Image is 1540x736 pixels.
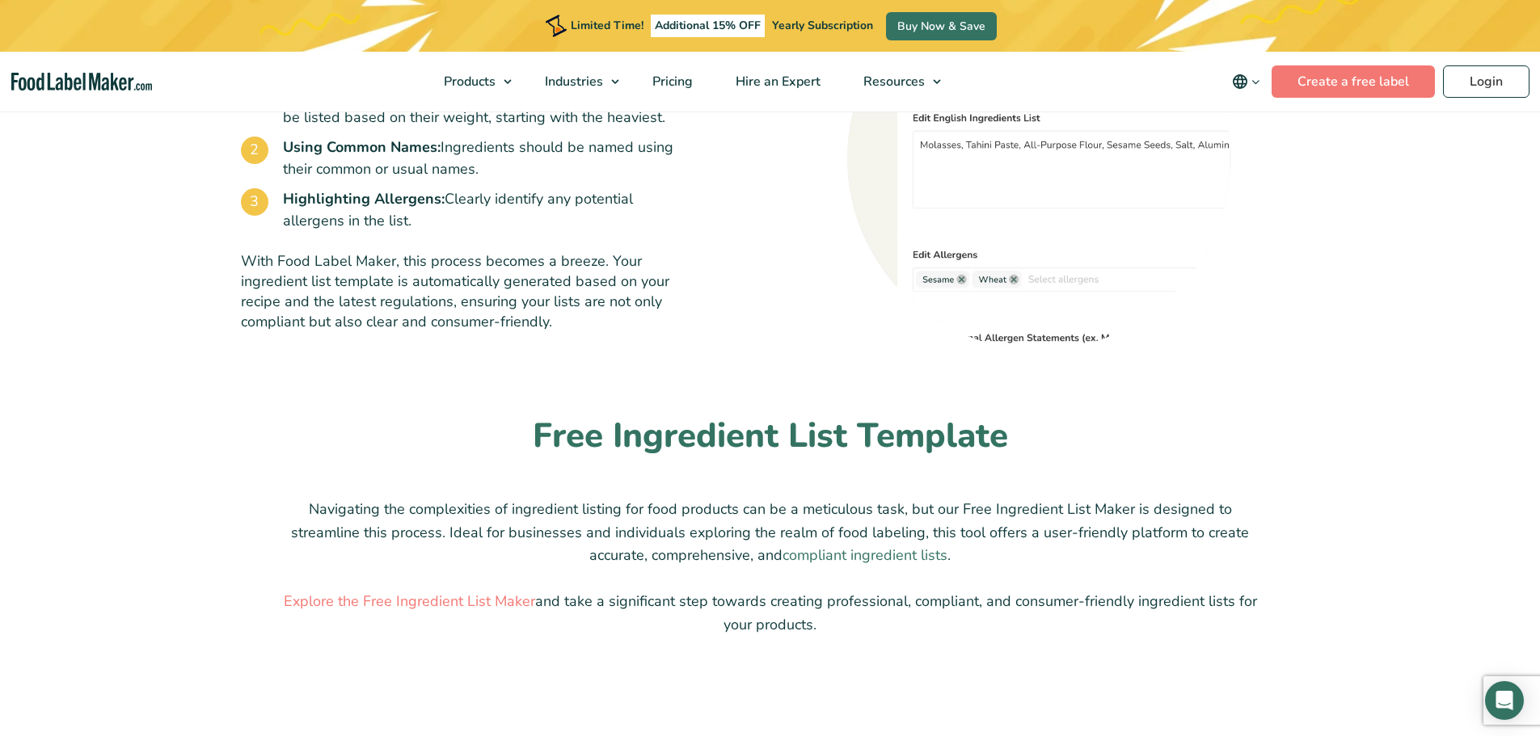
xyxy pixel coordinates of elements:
span: Pricing [648,73,694,90]
span: 2 [241,137,268,164]
span: Clearly identify any potential allergens in the list. [283,188,694,232]
a: Create a free label [1272,65,1435,98]
span: 3 [241,188,268,216]
span: Yearly Subscription [772,18,873,33]
a: Login [1443,65,1529,98]
a: Resources [842,52,949,111]
span: Industries [540,73,605,90]
span: Hire an Expert [731,73,822,90]
p: Navigating the complexities of ingredient listing for food products can be a meticulous task, but... [281,498,1259,567]
b: Using Common Names: [283,137,441,157]
a: Pricing [631,52,711,111]
span: Limited Time! [571,18,643,33]
h2: Free Ingredient List Template [281,414,1259,459]
b: Highlighting Allergens: [283,189,445,208]
a: Industries [524,52,627,111]
span: Resources [859,73,926,90]
a: compliant ingredient lists [783,545,947,565]
span: Products [439,73,497,90]
p: and take a significant step towards creating professional, compliant, and consumer-friendly ingre... [281,590,1259,637]
span: Additional 15% OFF [651,15,765,37]
div: Open Intercom Messenger [1485,681,1524,720]
a: Hire an Expert [715,52,838,111]
span: With Food Label Maker, this process becomes a breeze. Your ingredient list template is automatica... [241,251,669,332]
a: Buy Now & Save [886,12,997,40]
a: Products [423,52,520,111]
span: Ingredients should be named using their common or usual names. [283,137,694,180]
a: Explore the Free Ingredient List Maker [284,591,535,611]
